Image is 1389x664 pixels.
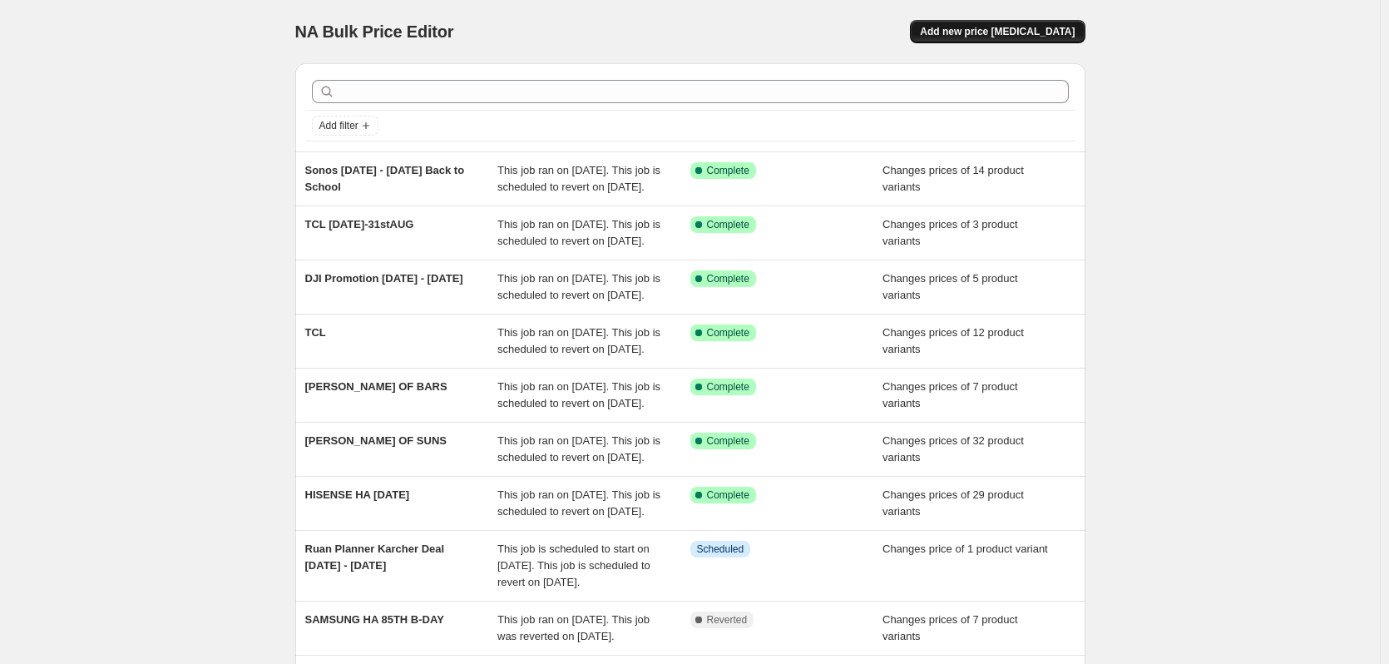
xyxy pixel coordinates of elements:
span: Changes prices of 7 product variants [882,380,1018,409]
span: Changes prices of 14 product variants [882,164,1024,193]
span: This job ran on [DATE]. This job is scheduled to revert on [DATE]. [497,326,660,355]
span: HISENSE HA [DATE] [305,488,410,501]
span: Reverted [707,613,748,627]
span: Sonos [DATE] - [DATE] Back to School [305,164,465,193]
span: This job ran on [DATE]. This job is scheduled to revert on [DATE]. [497,488,660,518]
span: DJI Promotion [DATE] - [DATE] [305,272,463,285]
span: Ruan Planner Karcher Deal [DATE] - [DATE] [305,543,445,572]
span: Changes prices of 3 product variants [882,218,1018,247]
span: Changes prices of 32 product variants [882,434,1024,463]
button: Add new price [MEDICAL_DATA] [910,20,1085,43]
span: This job ran on [DATE]. This job was reverted on [DATE]. [497,613,650,642]
span: Add new price [MEDICAL_DATA] [920,25,1075,38]
span: TCL [DATE]-31stAUG [305,218,414,230]
span: This job ran on [DATE]. This job is scheduled to revert on [DATE]. [497,380,660,409]
span: Changes prices of 5 product variants [882,272,1018,301]
span: Changes price of 1 product variant [882,543,1048,555]
span: SAMSUNG HA 85TH B-DAY [305,613,444,626]
span: Complete [707,218,749,231]
span: Complete [707,164,749,177]
span: Complete [707,272,749,285]
span: Add filter [319,119,358,132]
span: Complete [707,488,749,502]
span: Complete [707,380,749,394]
span: This job ran on [DATE]. This job is scheduled to revert on [DATE]. [497,272,660,301]
span: This job is scheduled to start on [DATE]. This job is scheduled to revert on [DATE]. [497,543,650,588]
span: [PERSON_NAME] OF BARS [305,380,447,393]
span: Changes prices of 29 product variants [882,488,1024,518]
span: Changes prices of 12 product variants [882,326,1024,355]
button: Add filter [312,116,378,136]
span: This job ran on [DATE]. This job is scheduled to revert on [DATE]. [497,164,660,193]
span: Complete [707,434,749,448]
span: This job ran on [DATE]. This job is scheduled to revert on [DATE]. [497,434,660,463]
span: Complete [707,326,749,339]
span: [PERSON_NAME] OF SUNS [305,434,447,447]
span: NA Bulk Price Editor [295,22,454,41]
span: This job ran on [DATE]. This job is scheduled to revert on [DATE]. [497,218,660,247]
span: Changes prices of 7 product variants [882,613,1018,642]
span: Scheduled [697,543,744,556]
span: TCL [305,326,326,339]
